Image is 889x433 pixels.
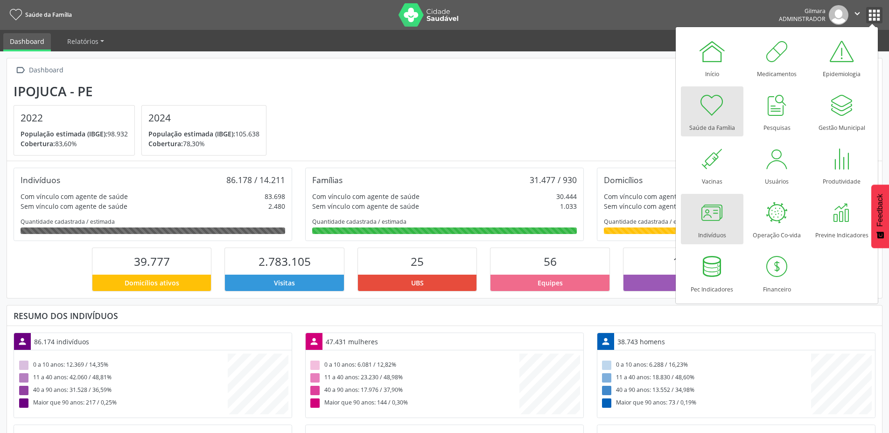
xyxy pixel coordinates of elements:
div: 11 a 40 anos: 18.830 / 48,60% [601,371,811,384]
a: Vacinas [681,140,743,190]
div: 31.477 / 930 [530,175,577,185]
div: 83.698 [265,192,285,201]
a: Operação Co-vida [746,194,808,244]
div: Sem vínculo com agente de saúde [21,201,127,211]
span: UBS [411,278,424,288]
div: Quantidade cadastrada / estimada [21,218,285,226]
div: Gilmara [779,7,826,15]
p: 78,30% [148,139,259,149]
div: 11 a 40 anos: 42.060 / 48,81% [17,371,228,384]
span: Feedback [876,194,884,227]
span: Administrador [779,15,826,23]
span: População estimada (IBGE): [148,129,235,138]
a: Financeiro [746,248,808,298]
a: Epidemiologia [811,33,873,83]
a: Início [681,33,743,83]
i: person [601,336,611,347]
h4: 2022 [21,112,128,124]
span: 56 [544,254,557,269]
div: Sem vínculo com agente de saúde [312,201,419,211]
button:  [848,5,866,25]
div: 86.174 indivíduos [31,334,92,350]
img: img [829,5,848,25]
div: 30.444 [556,192,577,201]
div: 40 a 90 anos: 31.528 / 36,59% [17,384,228,397]
div: 47.431 mulheres [322,334,381,350]
span: 25 [411,254,424,269]
a: Saúde da Família [7,7,72,22]
div: Com vínculo com agente de saúde [312,192,420,201]
div: 1.033 [560,201,577,211]
span: Saúde da Família [25,11,72,19]
div: Com vínculo com agente de saúde [21,192,128,201]
div: 38.743 homens [614,334,668,350]
span: Relatórios [67,37,98,46]
button: apps [866,7,882,23]
span: 177 [673,254,693,269]
p: 98.932 [21,129,128,139]
h4: 2024 [148,112,259,124]
div: Quantidade cadastrada / estimada [604,218,868,226]
div: 0 a 10 anos: 6.081 / 12,82% [309,359,519,371]
div: Indivíduos [21,175,60,185]
div: Maior que 90 anos: 217 / 0,25% [17,397,228,409]
a: Dashboard [3,33,51,51]
div: Quantidade cadastrada / estimada [312,218,577,226]
a: Indivíduos [681,194,743,244]
a: Saúde da Família [681,86,743,136]
a: Pec Indicadores [681,248,743,298]
div: 40 a 90 anos: 17.976 / 37,90% [309,384,519,397]
div: Ipojuca - PE [14,84,273,99]
span: Cobertura: [21,139,55,148]
i: person [309,336,319,347]
span: 39.777 [134,254,170,269]
a:  Dashboard [14,64,65,77]
div: 2.480 [268,201,285,211]
div: Domicílios [604,175,643,185]
a: Usuários [746,140,808,190]
p: 105.638 [148,129,259,139]
span: Domicílios ativos [125,278,179,288]
span: 2.783.105 [259,254,311,269]
span: População estimada (IBGE): [21,129,107,138]
div: Dashboard [27,64,65,77]
a: Relatórios [61,33,111,50]
div: 11 a 40 anos: 23.230 / 48,98% [309,371,519,384]
a: Pesquisas [746,86,808,136]
a: Produtividade [811,140,873,190]
div: Com vínculo com agente de saúde [604,192,711,201]
div: Famílias [312,175,343,185]
div: 40 a 90 anos: 13.552 / 34,98% [601,384,811,397]
div: Resumo dos indivíduos [14,311,875,321]
button: Feedback - Mostrar pesquisa [871,185,889,248]
i:  [852,8,862,19]
a: Gestão Municipal [811,86,873,136]
span: Visitas [274,278,295,288]
i: person [17,336,28,347]
p: 83,60% [21,139,128,149]
div: 0 a 10 anos: 6.288 / 16,23% [601,359,811,371]
span: Equipes [538,278,563,288]
div: 86.178 / 14.211 [226,175,285,185]
a: Medicamentos [746,33,808,83]
div: Sem vínculo com agente de saúde [604,201,711,211]
a: Previne Indicadores [811,194,873,244]
div: Maior que 90 anos: 144 / 0,30% [309,397,519,409]
i:  [14,64,27,77]
span: Cobertura: [148,139,183,148]
div: 0 a 10 anos: 12.369 / 14,35% [17,359,228,371]
div: Maior que 90 anos: 73 / 0,19% [601,397,811,409]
